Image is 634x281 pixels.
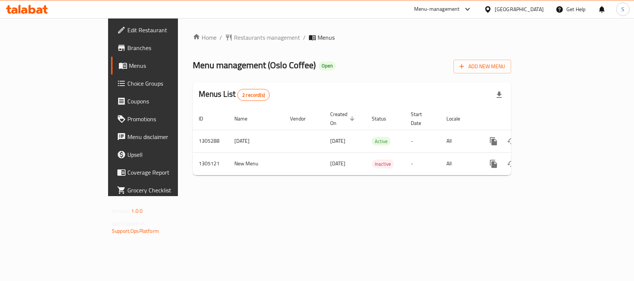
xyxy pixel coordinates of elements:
a: Restaurants management [225,33,300,42]
span: Choice Groups [127,79,208,88]
th: Actions [479,108,562,130]
button: more [485,132,503,150]
span: Active [372,137,391,146]
span: 1.0.0 [131,206,143,216]
div: Menu-management [414,5,460,14]
span: Add New Menu [459,62,505,71]
a: Promotions [111,110,214,128]
span: 2 record(s) [238,92,269,99]
td: - [405,130,440,152]
td: - [405,152,440,175]
span: Vendor [290,114,315,123]
nav: breadcrumb [193,33,511,42]
td: All [440,130,479,152]
span: Restaurants management [234,33,300,42]
span: Name [234,114,257,123]
button: Change Status [503,155,520,173]
a: Menu disclaimer [111,128,214,146]
div: Export file [490,86,508,104]
a: Coverage Report [111,163,214,181]
span: Menu disclaimer [127,132,208,141]
span: Branches [127,43,208,52]
button: Add New Menu [453,60,511,73]
li: / [220,33,222,42]
span: Edit Restaurant [127,26,208,34]
span: Coverage Report [127,168,208,177]
span: Locale [446,114,470,123]
span: Upsell [127,150,208,159]
span: ID [199,114,213,123]
td: [DATE] [228,130,284,152]
span: Menu management ( Oslo Coffee ) [193,57,316,73]
td: New Menu [228,152,284,175]
a: Support.OpsPlatform [112,226,159,236]
span: Open [319,63,336,69]
span: Inactive [372,160,394,168]
h2: Menus List [199,89,270,101]
div: Total records count [237,89,270,101]
a: Coupons [111,92,214,110]
li: / [303,33,306,42]
span: Menus [129,61,208,70]
span: Status [372,114,396,123]
span: Coupons [127,97,208,106]
span: S [621,5,624,13]
span: Menus [318,33,335,42]
a: Upsell [111,146,214,163]
span: [DATE] [330,136,345,146]
td: All [440,152,479,175]
a: Choice Groups [111,75,214,92]
span: Version: [112,206,130,216]
a: Menus [111,57,214,75]
a: Branches [111,39,214,57]
a: Edit Restaurant [111,21,214,39]
div: Open [319,62,336,70]
button: more [485,155,503,173]
span: Get support on: [112,219,146,228]
a: Grocery Checklist [111,181,214,199]
span: Start Date [411,110,432,128]
span: Promotions [127,115,208,123]
span: Grocery Checklist [127,186,208,195]
table: enhanced table [193,108,562,175]
span: Created On [330,110,357,128]
button: Change Status [503,132,520,150]
span: [DATE] [330,159,345,168]
div: [GEOGRAPHIC_DATA] [495,5,544,13]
